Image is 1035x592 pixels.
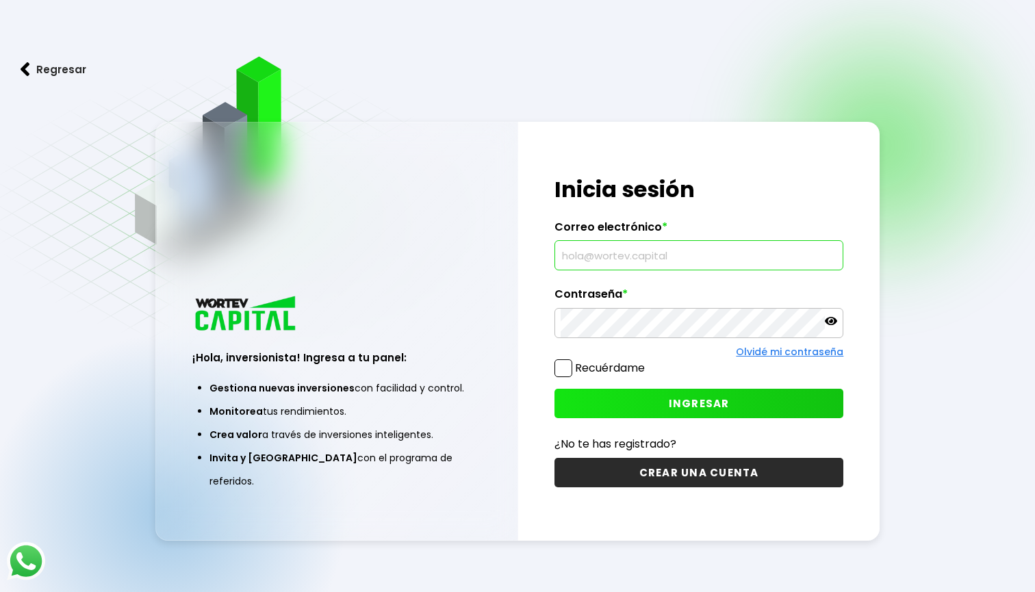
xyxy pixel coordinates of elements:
label: Correo electrónico [554,220,844,241]
h3: ¡Hola, inversionista! Ingresa a tu panel: [192,350,482,365]
li: con el programa de referidos. [209,446,465,493]
input: hola@wortev.capital [561,241,838,270]
a: ¿No te has registrado?CREAR UNA CUENTA [554,435,844,487]
li: a través de inversiones inteligentes. [209,423,465,446]
span: Monitorea [209,404,263,418]
span: Crea valor [209,428,262,441]
li: con facilidad y control. [209,376,465,400]
a: Olvidé mi contraseña [736,345,843,359]
label: Contraseña [554,287,844,308]
img: logos_whatsapp-icon.242b2217.svg [7,542,45,580]
span: Gestiona nuevas inversiones [209,381,355,395]
li: tus rendimientos. [209,400,465,423]
p: ¿No te has registrado? [554,435,844,452]
img: flecha izquierda [21,62,30,77]
h1: Inicia sesión [554,173,844,206]
button: CREAR UNA CUENTA [554,458,844,487]
span: INGRESAR [669,396,730,411]
button: INGRESAR [554,389,844,418]
span: Invita y [GEOGRAPHIC_DATA] [209,451,357,465]
img: logo_wortev_capital [192,294,301,335]
label: Recuérdame [575,360,645,376]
